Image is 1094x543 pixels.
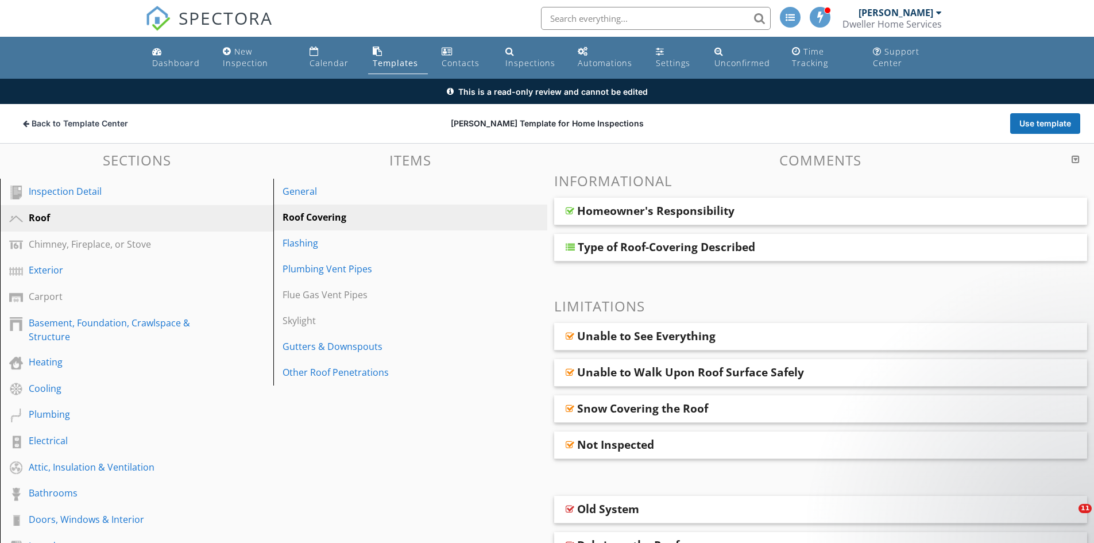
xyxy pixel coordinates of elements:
a: Automations (Advanced) [573,41,642,74]
div: Doors, Windows & Interior [29,513,219,526]
div: Carport [29,290,219,303]
div: Time Tracking [792,46,828,68]
div: General [283,184,498,198]
h3: Limitations [554,298,1088,314]
div: Roof [29,211,219,225]
a: Time Tracking [787,41,859,74]
div: [PERSON_NAME] [859,7,933,18]
span: 11 [1078,504,1092,513]
a: Unconfirmed [710,41,779,74]
div: Other Roof Penetrations [283,365,498,379]
div: Inspections [505,57,555,68]
div: Exterior [29,263,219,277]
div: Bathrooms [29,486,219,500]
a: Contacts [437,41,492,74]
img: The Best Home Inspection Software - Spectora [145,6,171,31]
div: Dweller Home Services [842,18,942,30]
a: Templates [368,41,428,74]
div: Plumbing [29,407,219,421]
iframe: Intercom live chat [1055,504,1083,532]
div: Support Center [873,46,919,68]
div: [PERSON_NAME] Template for Home Inspections [369,118,725,129]
div: Unable to Walk Upon Roof Surface Safely [577,365,804,379]
div: Dashboard [152,57,200,68]
div: Homeowner's Responsibility [577,204,735,218]
div: Roof Covering [283,210,498,224]
div: Attic, Insulation & Ventilation [29,460,219,474]
div: Skylight [283,314,498,328]
div: Electrical [29,434,219,448]
span: SPECTORA [179,6,273,30]
div: Cooling [29,382,219,395]
div: Chimney, Fireplace, or Stove [29,237,219,251]
div: Heating [29,355,219,369]
div: Automations [578,57,632,68]
div: Unable to See Everything [577,329,716,343]
div: Inspection Detail [29,184,219,198]
div: Snow Covering the Roof [577,402,708,415]
button: Use template [1010,113,1080,134]
div: Gutters & Downspouts [283,340,498,353]
div: Flue Gas Vent Pipes [283,288,498,302]
div: Basement, Foundation, Crawlspace & Structure [29,316,219,344]
a: Inspections [501,41,565,74]
a: Support Center [868,41,947,74]
div: Unconfirmed [714,57,770,68]
input: Search everything... [541,7,771,30]
a: Settings [651,41,701,74]
a: New Inspection [218,41,296,74]
div: Not Inspected [577,438,654,452]
span: Back to Template Center [32,118,128,129]
div: Plumbing Vent Pipes [283,262,498,276]
div: Old System [577,502,639,516]
button: Back to Template Center [14,113,137,134]
h3: Items [273,152,547,168]
a: Calendar [305,41,359,74]
h3: Informational [554,173,1088,188]
div: New Inspection [223,46,268,68]
div: Flashing [283,236,498,250]
div: Settings [656,57,690,68]
div: Contacts [442,57,480,68]
div: Calendar [310,57,349,68]
div: Templates [373,57,418,68]
div: Type of Roof-Covering Described [578,240,755,254]
h3: Comments [554,152,1088,168]
a: SPECTORA [145,16,273,40]
a: Dashboard [148,41,210,74]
